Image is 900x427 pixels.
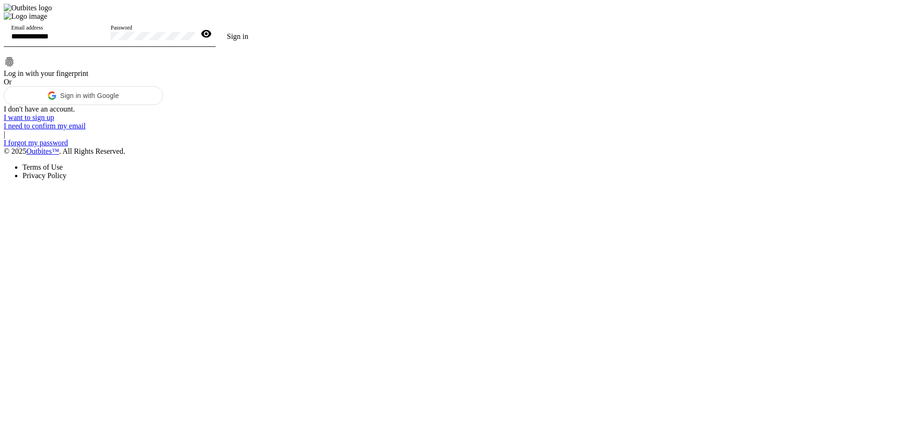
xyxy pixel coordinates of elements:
a: I need to confirm my email [4,122,86,130]
div: Or [4,78,260,86]
button: Sign in [216,27,260,46]
a: I forgot my password [4,139,68,147]
img: Logo image [4,12,47,21]
div: Log in with your fingerprint [4,69,260,78]
mat-label: Password [111,25,132,31]
div: | [4,130,260,139]
div: I don't have an account. [4,105,260,113]
a: Terms of Use [22,163,63,171]
span: Sign in with Google [60,92,119,99]
a: I want to sign up [4,113,54,121]
a: Privacy Policy [22,172,67,180]
span: Sign in [227,32,248,40]
mat-label: Email address [11,25,43,31]
a: Outbites™ [26,147,59,155]
div: Sign in with Google [4,86,163,105]
span: © 2025 . All Rights Reserved. [4,147,125,155]
img: Outbites logo [4,4,52,12]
